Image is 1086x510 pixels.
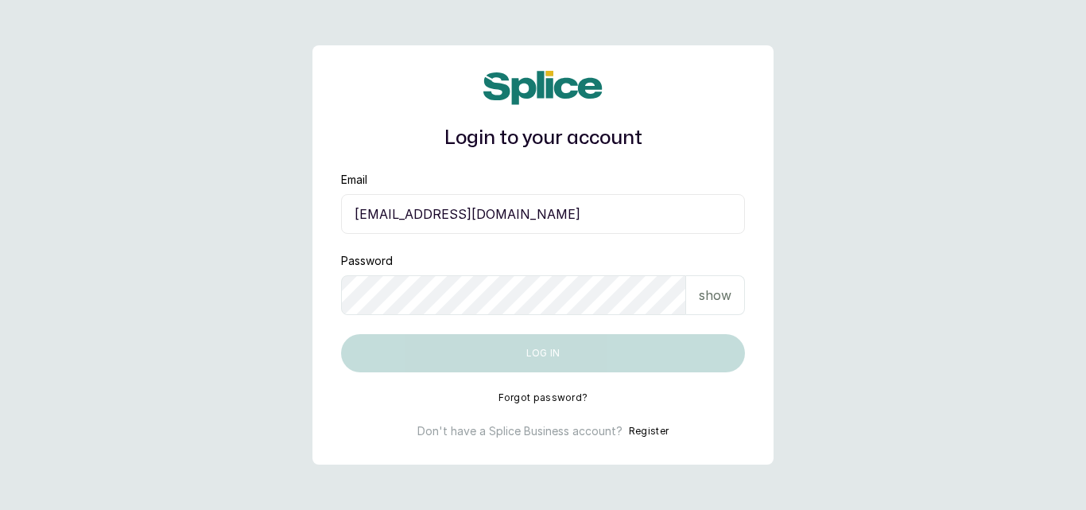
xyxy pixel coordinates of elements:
[341,124,745,153] h1: Login to your account
[341,194,745,234] input: email@acme.com
[417,423,623,439] p: Don't have a Splice Business account?
[341,172,367,188] label: Email
[629,423,669,439] button: Register
[699,286,731,305] p: show
[498,391,588,404] button: Forgot password?
[341,253,393,269] label: Password
[341,334,745,372] button: Log in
